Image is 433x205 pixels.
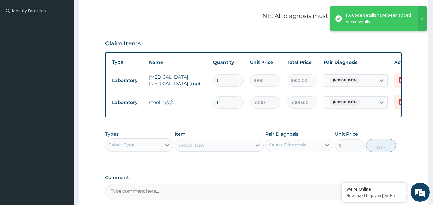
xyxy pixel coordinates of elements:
[210,56,247,69] th: Quantity
[105,40,141,47] h3: Claim Items
[3,137,122,159] textarea: Type your message and hit 'Enter'
[146,71,210,90] td: [MEDICAL_DATA] [MEDICAL_DATA] (mp)
[33,36,108,44] div: Chat with us now
[284,56,321,69] th: Total Price
[265,131,298,137] label: Pair Diagnosis
[105,12,402,20] p: NB: All diagnosis must be linked to a claim item
[105,131,119,137] label: Types
[109,56,146,68] th: Type
[12,32,26,48] img: d_794563401_company_1708531726252_794563401
[330,77,360,83] span: [MEDICAL_DATA]
[109,97,146,108] td: Laboratory
[37,62,88,126] span: We're online!
[346,193,401,198] p: How may I help you today?
[109,75,146,86] td: Laboratory
[175,131,186,137] label: Item
[105,3,121,19] div: Minimize live chat window
[247,56,284,69] th: Unit Price
[330,99,360,106] span: [MEDICAL_DATA]
[146,96,210,109] td: stool m/c/s
[321,56,391,69] th: Pair Diagnosis
[109,142,134,148] div: Select Type
[269,142,306,148] div: Select Diagnosis
[366,139,396,152] button: Add
[391,56,423,69] th: Actions
[346,186,401,192] div: We're Online!
[146,56,210,69] th: Name
[105,175,402,180] label: Comment
[335,131,358,137] label: Unit Price
[346,12,412,25] div: PA Code details have been added successfully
